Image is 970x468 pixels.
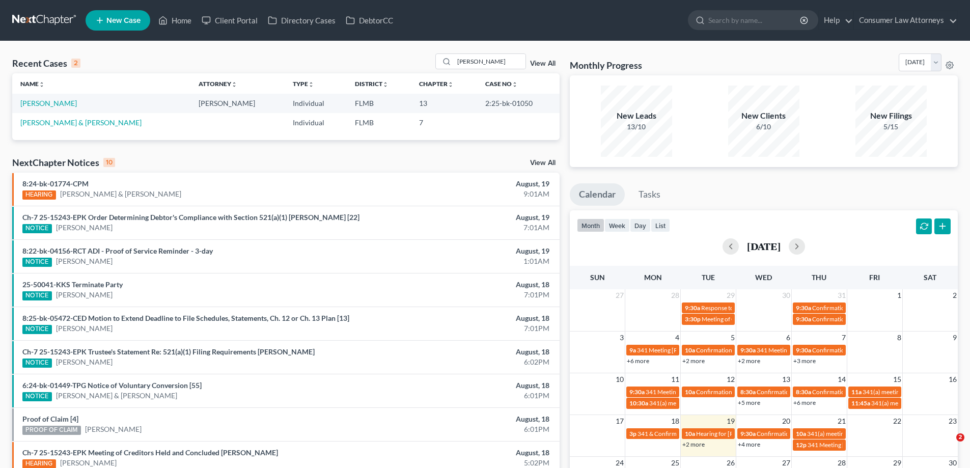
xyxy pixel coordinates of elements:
span: 19 [726,415,736,427]
i: unfold_more [448,81,454,88]
button: month [577,218,604,232]
i: unfold_more [231,81,237,88]
a: [PERSON_NAME] & [PERSON_NAME] [20,118,142,127]
span: 341(a) meeting for [PERSON_NAME] [871,399,969,407]
div: HEARING [22,190,56,200]
span: New Case [106,17,141,24]
span: Confirmation Hearing [PERSON_NAME] [757,388,864,396]
span: 13 [781,373,791,386]
a: [PERSON_NAME] [20,99,77,107]
div: August, 18 [380,313,549,323]
a: +4 more [738,441,760,448]
a: Consumer Law Attorneys [854,11,957,30]
span: Confirmation hearing for [PERSON_NAME] [757,430,872,437]
div: NOTICE [22,325,52,334]
span: 1 [896,289,902,301]
a: 25-50041-KKS Terminate Party [22,280,123,289]
div: New Filings [855,110,927,122]
div: Recent Cases [12,57,80,69]
span: 30 [781,289,791,301]
div: 6:01PM [380,424,549,434]
iframe: Intercom live chat [935,433,960,458]
a: +5 more [738,399,760,406]
div: August, 19 [380,246,549,256]
div: NextChapter Notices [12,156,115,169]
span: 341 Meeting [PERSON_NAME] [PERSON_NAME] [808,441,939,449]
button: list [651,218,670,232]
div: 6:02PM [380,357,549,367]
button: day [630,218,651,232]
span: 3p [629,430,636,437]
td: [PERSON_NAME] [190,94,285,113]
div: 5:02PM [380,458,549,468]
a: +6 more [627,357,649,365]
div: New Clients [728,110,799,122]
div: PROOF OF CLAIM [22,426,81,435]
a: [PERSON_NAME] & [PERSON_NAME] [60,189,181,199]
span: 10:30a [629,399,648,407]
td: Individual [285,113,347,132]
a: Ch-7 25-15243-EPK Meeting of Creditors Held and Concluded [PERSON_NAME] [22,448,278,457]
span: Hearing for [PERSON_NAME] [696,430,775,437]
span: Sun [590,273,605,282]
a: Help [819,11,853,30]
div: August, 18 [380,414,549,424]
a: Tasks [629,183,670,206]
a: View All [530,60,556,67]
span: Response to TST's Objection [PERSON_NAME] [701,304,825,312]
span: 9:30a [740,430,756,437]
a: Proof of Claim [4] [22,415,78,423]
span: Thu [812,273,826,282]
i: unfold_more [308,81,314,88]
a: Nameunfold_more [20,80,45,88]
div: August, 18 [380,347,549,357]
a: 8:22-bk-04156-RCT ADI - Proof of Service Reminder - 3-day [22,246,213,255]
a: Ch-7 25-15243-EPK Trustee's Statement Re: 521(a)(1) Filing Requirements [PERSON_NAME] [22,347,315,356]
span: 7 [841,332,847,344]
span: 9:30a [796,304,811,312]
span: 9:30a [685,304,700,312]
div: NOTICE [22,258,52,267]
a: +6 more [793,399,816,406]
span: 29 [726,289,736,301]
span: 3:30p [685,315,701,323]
span: 17 [615,415,625,427]
span: 16 [948,373,958,386]
i: unfold_more [39,81,45,88]
span: 11 [670,373,680,386]
a: Attorneyunfold_more [199,80,237,88]
a: Districtunfold_more [355,80,389,88]
span: 341 Meeting [PERSON_NAME] [646,388,728,396]
span: Meeting of Creditors for [PERSON_NAME] [702,315,815,323]
a: Client Portal [197,11,263,30]
span: 20 [781,415,791,427]
i: unfold_more [512,81,518,88]
a: 8:25-bk-05472-CED Motion to Extend Deadline to File Schedules, Statements, Ch. 12 or Ch. 13 Plan ... [22,314,349,322]
span: Confirmation hearing [PERSON_NAME] [696,346,802,354]
div: 7:01PM [380,323,549,334]
span: 14 [837,373,847,386]
a: [PERSON_NAME] [85,424,142,434]
h3: Monthly Progress [570,59,642,71]
div: 10 [103,158,115,167]
a: DebtorCC [341,11,398,30]
span: 10a [685,430,695,437]
a: Home [153,11,197,30]
div: August, 18 [380,380,549,391]
span: 12p [796,441,807,449]
div: NOTICE [22,359,52,368]
div: August, 19 [380,212,549,223]
a: Directory Cases [263,11,341,30]
span: 15 [892,373,902,386]
a: Calendar [570,183,625,206]
td: FLMB [347,94,411,113]
span: 10a [685,388,695,396]
div: August, 18 [380,280,549,290]
td: Individual [285,94,347,113]
a: +2 more [682,441,705,448]
div: 6:01PM [380,391,549,401]
div: 7:01PM [380,290,549,300]
span: 21 [837,415,847,427]
div: NOTICE [22,224,52,233]
span: 8:30a [740,388,756,396]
